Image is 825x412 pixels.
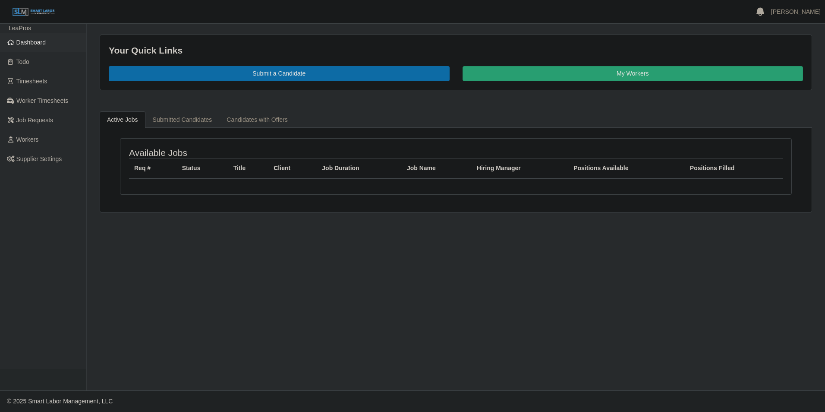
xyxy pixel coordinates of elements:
[16,117,54,124] span: Job Requests
[219,111,295,128] a: Candidates with Offers
[16,97,68,104] span: Worker Timesheets
[12,7,55,17] img: SLM Logo
[16,39,46,46] span: Dashboard
[463,66,803,81] a: My Workers
[268,158,317,178] th: Client
[109,66,450,81] a: Submit a Candidate
[100,111,145,128] a: Active Jobs
[685,158,783,178] th: Positions Filled
[16,78,47,85] span: Timesheets
[9,25,31,32] span: LeaPros
[16,58,29,65] span: Todo
[129,147,394,158] h4: Available Jobs
[7,398,113,405] span: © 2025 Smart Labor Management, LLC
[16,155,62,162] span: Supplier Settings
[177,158,228,178] th: Status
[317,158,402,178] th: Job Duration
[109,44,803,57] div: Your Quick Links
[228,158,269,178] th: Title
[145,111,220,128] a: Submitted Candidates
[129,158,177,178] th: Req #
[771,7,821,16] a: [PERSON_NAME]
[402,158,472,178] th: Job Name
[16,136,39,143] span: Workers
[568,158,685,178] th: Positions Available
[472,158,568,178] th: Hiring Manager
